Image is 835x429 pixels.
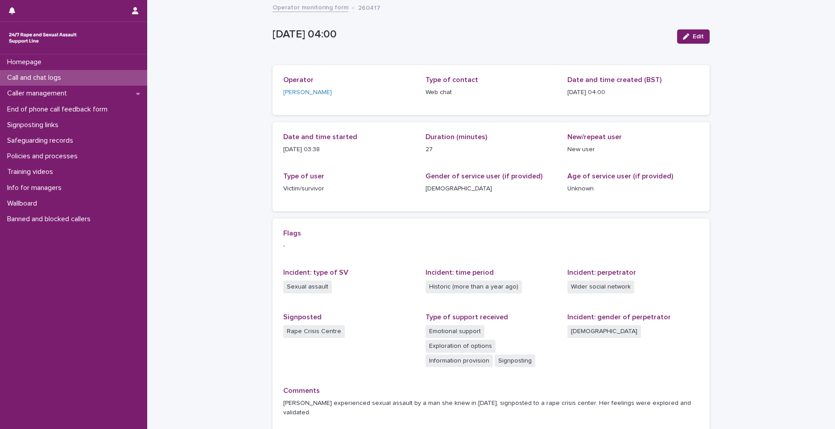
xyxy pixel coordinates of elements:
p: [DATE] 04:00 [567,88,699,97]
img: rhQMoQhaT3yELyF149Cw [7,29,79,47]
p: Banned and blocked callers [4,215,98,223]
p: Signposting links [4,121,66,129]
span: New/repeat user [567,133,622,140]
p: [DATE] 04:00 [273,28,670,41]
span: [DEMOGRAPHIC_DATA] [567,325,641,338]
span: Incident: gender of perpetrator [567,313,671,321]
span: Duration (minutes) [426,133,487,140]
p: Safeguarding records [4,136,80,145]
p: Training videos [4,168,60,176]
a: [PERSON_NAME] [283,88,332,97]
span: Operator [283,76,314,83]
span: Exploration of options [426,340,496,353]
p: Caller management [4,89,74,98]
p: Info for managers [4,184,69,192]
span: Historic (more than a year ago) [426,280,522,293]
p: [PERSON_NAME] experienced sexual assault by a man she knew in [DATE], signposted to a rape crisis... [283,399,699,417]
span: Comments [283,387,320,394]
a: Operator monitoring form [273,2,348,12]
span: Incident: perpetrator [567,269,636,276]
span: Wider social network [567,280,634,293]
span: Gender of service user (if provided) [426,173,542,180]
p: [DATE] 03:38 [283,145,415,154]
span: Type of contact [426,76,478,83]
span: Signposted [283,313,322,321]
span: Age of service user (if provided) [567,173,673,180]
p: 260417 [358,2,380,12]
p: Policies and processes [4,152,85,161]
p: Victim/survivor [283,184,415,194]
span: Emotional support [426,325,484,338]
p: 27 [426,145,557,154]
p: Wallboard [4,199,44,208]
span: Information provision [426,355,493,367]
span: Date and time created (BST) [567,76,661,83]
button: Edit [677,29,710,44]
span: Date and time started [283,133,357,140]
span: Sexual assault [283,280,332,293]
span: Rape Crisis Centre [283,325,345,338]
span: Edit [693,33,704,40]
span: Type of support received [426,313,508,321]
p: Call and chat logs [4,74,68,82]
span: Incident: time period [426,269,494,276]
p: - [283,241,699,251]
span: Signposting [495,355,535,367]
span: Flags [283,230,301,237]
span: Incident: type of SV [283,269,348,276]
p: New user [567,145,699,154]
p: Homepage [4,58,49,66]
p: Web chat [426,88,557,97]
p: End of phone call feedback form [4,105,115,114]
p: Unknown [567,184,699,194]
p: [DEMOGRAPHIC_DATA] [426,184,557,194]
span: Type of user [283,173,324,180]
